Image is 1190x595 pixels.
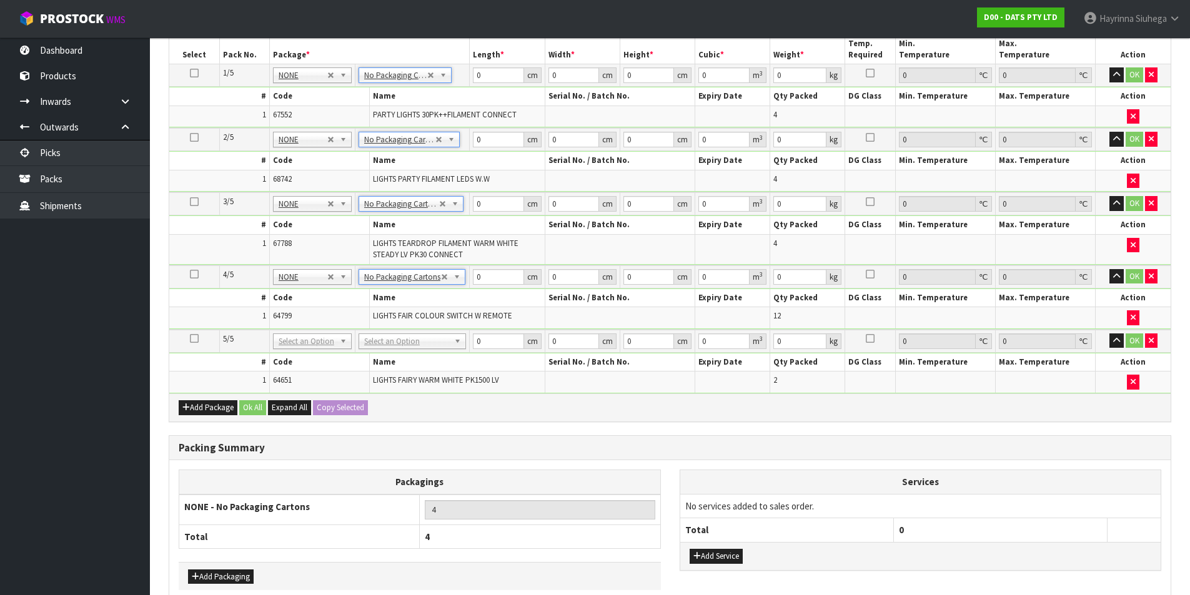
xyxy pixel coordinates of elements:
span: Select an Option [364,334,449,349]
span: 67788 [273,238,292,248]
th: Code [269,289,369,307]
th: Max. Temperature [995,152,1095,170]
span: 1 [262,238,266,248]
th: Code [269,152,369,170]
th: # [169,353,269,371]
span: NONE [279,270,327,285]
div: cm [599,132,617,147]
div: cm [599,67,617,83]
th: Min. Temperature [895,289,995,307]
div: kg [826,269,841,285]
span: NONE [279,197,327,212]
th: Max. Temperature [995,35,1095,64]
th: Name [370,216,545,234]
th: Action [1096,353,1171,371]
th: Weight [770,35,845,64]
div: cm [524,196,542,212]
span: LIGHTS TEARDROP FILAMENT WARM WHITE STEADY LV PK30 CONNECT [373,238,518,260]
div: ℃ [976,132,992,147]
th: Name [370,353,545,371]
th: Serial No. / Batch No. [545,152,695,170]
div: m [750,67,766,83]
th: Total [179,524,420,548]
th: Qty Packed [770,353,845,371]
span: 0 [899,524,904,536]
span: LIGHTS FAIRY WARM WHITE PK1500 LV [373,375,499,385]
th: Select [169,35,219,64]
th: Total [680,518,894,542]
a: D00 - DATS PTY LTD [977,7,1064,27]
div: ℃ [1076,269,1092,285]
div: m [750,269,766,285]
span: NONE [279,68,327,83]
span: 3/5 [223,196,234,207]
span: 64651 [273,375,292,385]
button: Ok All [239,400,266,415]
div: cm [599,196,617,212]
span: Siuhega [1136,12,1167,24]
button: Add Packaging [188,569,254,584]
th: Package [269,35,470,64]
div: kg [826,67,841,83]
button: OK [1126,333,1143,348]
div: ℃ [1076,67,1092,83]
sup: 3 [760,69,763,77]
sup: 3 [760,335,763,343]
div: m [750,196,766,212]
span: 68742 [273,174,292,184]
span: 1 [262,375,266,385]
div: cm [674,196,692,212]
span: 1 [262,310,266,321]
th: Serial No. / Batch No. [545,353,695,371]
th: Length [470,35,545,64]
div: kg [826,333,841,349]
sup: 3 [760,134,763,142]
th: DG Class [845,87,895,106]
th: Expiry Date [695,87,770,106]
th: Qty Packed [770,216,845,234]
span: No Packaging Cartons [364,68,427,83]
h3: Packing Summary [179,442,1161,454]
span: No Packaging Cartons [364,197,439,212]
div: cm [524,132,542,147]
th: Packagings [179,470,661,494]
th: Name [370,87,545,106]
span: Select an Option [279,334,335,349]
span: Hayrinna [1099,12,1134,24]
div: kg [826,132,841,147]
button: Copy Selected [313,400,368,415]
sup: 3 [760,270,763,278]
span: 1 [262,174,266,184]
th: Name [370,152,545,170]
sup: 3 [760,197,763,205]
th: Max. Temperature [995,216,1095,234]
th: Expiry Date [695,353,770,371]
span: LIGHTS FAIR COLOUR SWITCH W REMOTE [373,310,512,321]
span: No Packaging Cartons [364,270,441,285]
th: # [169,216,269,234]
th: Action [1096,87,1171,106]
div: cm [524,333,542,349]
button: Add Package [179,400,237,415]
th: DG Class [845,152,895,170]
th: Code [269,353,369,371]
div: ℃ [976,269,992,285]
th: Max. Temperature [995,289,1095,307]
th: Serial No. / Batch No. [545,216,695,234]
th: DG Class [845,353,895,371]
strong: D00 - DATS PTY LTD [984,12,1058,22]
th: Action [1096,35,1171,64]
span: 4/5 [223,269,234,280]
div: m [750,333,766,349]
th: Action [1096,152,1171,170]
div: cm [674,132,692,147]
th: Height [620,35,695,64]
th: Cubic [695,35,770,64]
th: Min. Temperature [895,35,995,64]
span: 2/5 [223,132,234,142]
div: cm [524,67,542,83]
button: Expand All [268,400,311,415]
th: Code [269,216,369,234]
th: Action [1096,216,1171,234]
div: ℃ [1076,196,1092,212]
